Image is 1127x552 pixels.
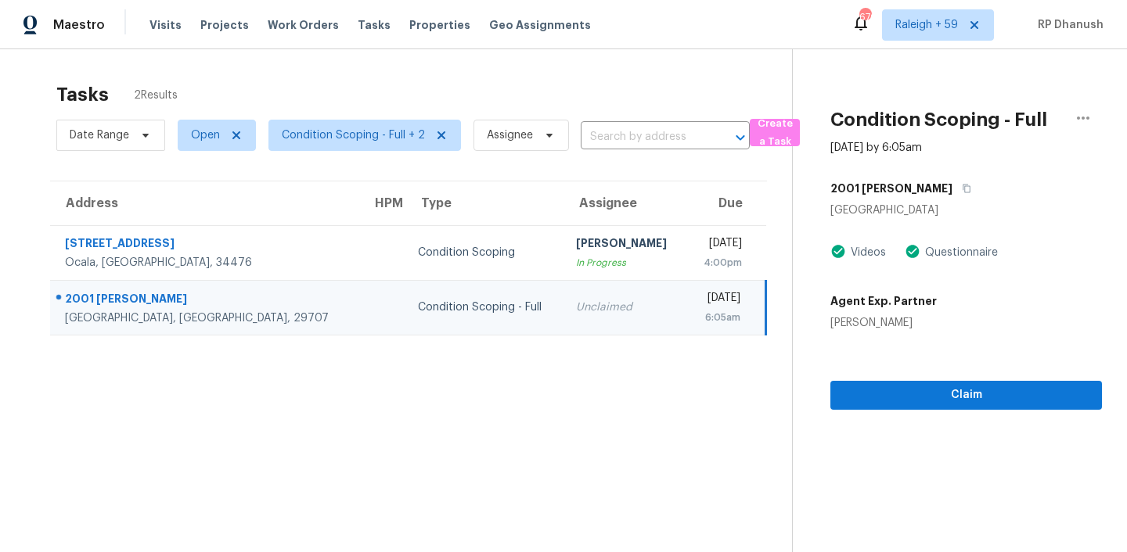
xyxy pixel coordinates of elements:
[895,17,958,33] span: Raleigh + 59
[149,17,182,33] span: Visits
[563,181,686,225] th: Assignee
[905,243,920,260] img: Artifact Present Icon
[65,291,347,310] div: 2001 [PERSON_NAME]
[56,87,109,102] h2: Tasks
[758,115,792,151] span: Create a Task
[191,127,220,143] span: Open
[830,293,937,309] h5: Agent Exp. Partner
[134,88,178,103] span: 2 Results
[576,299,674,315] div: Unclaimed
[699,235,742,255] div: [DATE]
[830,203,1102,218] div: [GEOGRAPHIC_DATA]
[830,243,846,260] img: Artifact Present Icon
[50,181,359,225] th: Address
[846,245,886,260] div: Videos
[576,235,674,255] div: [PERSON_NAME]
[487,127,533,143] span: Assignee
[418,245,551,260] div: Condition Scoping
[409,17,470,33] span: Properties
[70,127,129,143] span: Date Range
[200,17,249,33] span: Projects
[581,125,706,149] input: Search by address
[1032,17,1104,33] span: RP Dhanush
[750,119,800,146] button: Create a Task
[952,174,974,203] button: Copy Address
[576,255,674,271] div: In Progress
[699,255,742,271] div: 4:00pm
[358,20,391,30] span: Tasks
[282,127,425,143] span: Condition Scoping - Full + 2
[830,112,1047,127] h2: Condition Scoping - Full
[843,385,1089,405] span: Claim
[268,17,339,33] span: Work Orders
[830,181,952,196] h5: 2001 [PERSON_NAME]
[65,310,347,326] div: [GEOGRAPHIC_DATA], [GEOGRAPHIC_DATA], 29707
[920,245,998,260] div: Questionnaire
[489,17,591,33] span: Geo Assignments
[418,299,551,315] div: Condition Scoping - Full
[830,381,1102,410] button: Claim
[830,315,937,331] div: [PERSON_NAME]
[699,310,740,325] div: 6:05am
[729,127,751,149] button: Open
[859,9,870,25] div: 670
[830,140,922,156] div: [DATE] by 6:05am
[686,181,766,225] th: Due
[405,181,563,225] th: Type
[53,17,105,33] span: Maestro
[359,181,405,225] th: HPM
[65,255,347,271] div: Ocala, [GEOGRAPHIC_DATA], 34476
[699,290,740,310] div: [DATE]
[65,235,347,255] div: [STREET_ADDRESS]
